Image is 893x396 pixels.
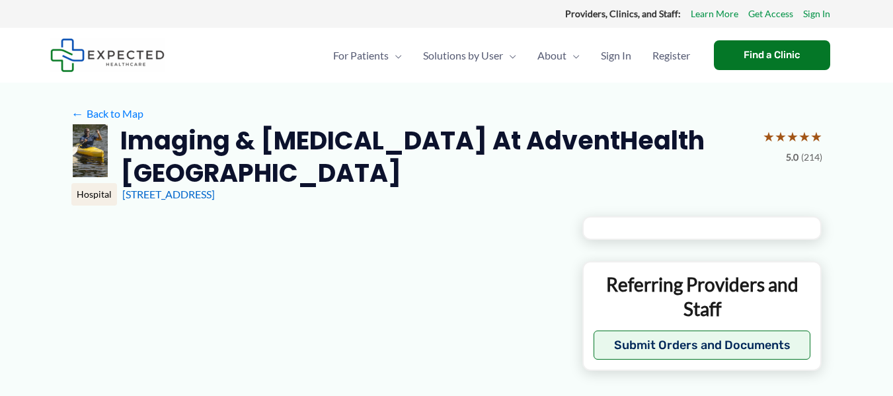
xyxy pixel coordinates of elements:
span: Sign In [601,32,631,79]
img: Expected Healthcare Logo - side, dark font, small [50,38,165,72]
span: Register [652,32,690,79]
span: ★ [763,124,775,149]
span: Menu Toggle [566,32,580,79]
span: ★ [798,124,810,149]
a: ←Back to Map [71,104,143,124]
strong: Providers, Clinics, and Staff: [565,8,681,19]
h2: Imaging & [MEDICAL_DATA] at AdventHealth [GEOGRAPHIC_DATA] [120,124,752,190]
span: Menu Toggle [389,32,402,79]
span: About [537,32,566,79]
div: Hospital [71,183,117,206]
span: ★ [810,124,822,149]
span: ★ [775,124,787,149]
span: (214) [801,149,822,166]
span: ★ [787,124,798,149]
nav: Primary Site Navigation [323,32,701,79]
a: Learn More [691,5,738,22]
a: AboutMenu Toggle [527,32,590,79]
button: Submit Orders and Documents [594,331,811,360]
a: Sign In [803,5,830,22]
a: [STREET_ADDRESS] [122,188,215,200]
span: 5.0 [786,149,798,166]
a: Get Access [748,5,793,22]
a: Sign In [590,32,642,79]
span: For Patients [333,32,389,79]
span: Menu Toggle [503,32,516,79]
a: For PatientsMenu Toggle [323,32,412,79]
a: Register [642,32,701,79]
p: Referring Providers and Staff [594,272,811,321]
span: ← [71,107,84,120]
a: Find a Clinic [714,40,830,70]
span: Solutions by User [423,32,503,79]
a: Solutions by UserMenu Toggle [412,32,527,79]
